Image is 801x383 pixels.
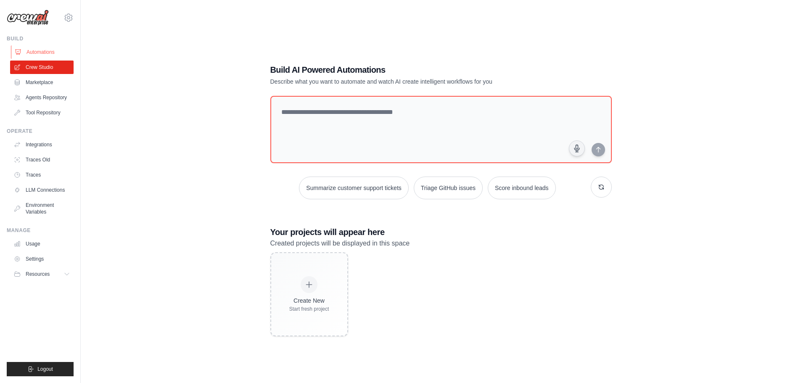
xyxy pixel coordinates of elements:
button: Logout [7,362,74,376]
button: Triage GitHub issues [414,177,483,199]
img: Logo [7,10,49,26]
div: Build [7,35,74,42]
a: Tool Repository [10,106,74,119]
span: Logout [37,366,53,372]
a: Environment Variables [10,198,74,219]
div: Start fresh project [289,306,329,312]
a: Automations [11,45,74,59]
h1: Build AI Powered Automations [270,64,553,76]
span: Resources [26,271,50,277]
a: Usage [10,237,74,251]
button: Click to speak your automation idea [569,140,585,156]
a: Traces Old [10,153,74,166]
a: Integrations [10,138,74,151]
h3: Your projects will appear here [270,226,612,238]
button: Get new suggestions [591,177,612,198]
div: Manage [7,227,74,234]
iframe: Chat Widget [759,343,801,383]
button: Summarize customer support tickets [299,177,408,199]
a: Agents Repository [10,91,74,104]
p: Describe what you want to automate and watch AI create intelligent workflows for you [270,77,553,86]
div: Create New [289,296,329,305]
button: Score inbound leads [488,177,556,199]
a: LLM Connections [10,183,74,197]
button: Resources [10,267,74,281]
a: Settings [10,252,74,266]
a: Crew Studio [10,61,74,74]
a: Traces [10,168,74,182]
div: Operate [7,128,74,135]
a: Marketplace [10,76,74,89]
p: Created projects will be displayed in this space [270,238,612,249]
